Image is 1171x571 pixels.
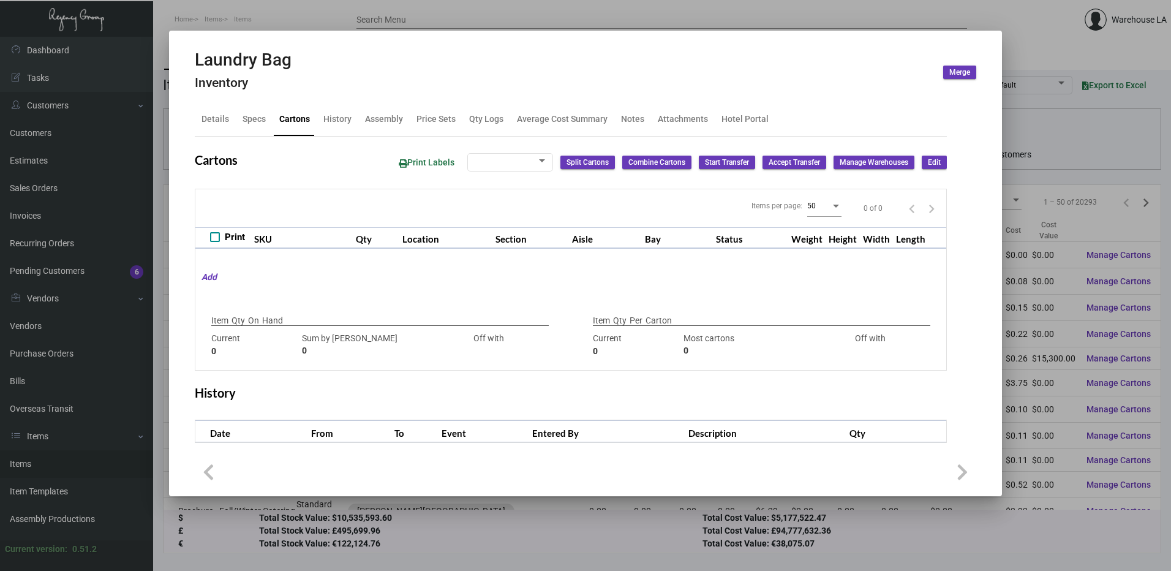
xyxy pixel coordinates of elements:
div: 0 of 0 [864,203,883,214]
button: Print Labels [389,151,464,174]
div: Attachments [658,113,708,126]
div: History [323,113,352,126]
th: Status [713,227,788,249]
span: Manage Warehouses [840,157,908,168]
span: Print [225,230,245,244]
th: Qty [353,227,399,249]
button: Edit [922,156,947,169]
th: To [391,421,439,442]
p: Item [593,314,610,327]
th: Date [195,421,308,442]
th: From [308,421,391,442]
th: Description [685,421,847,442]
div: Items per page: [751,200,802,211]
span: Merge [949,67,970,78]
span: Split Cartons [567,157,609,168]
div: Specs [243,113,266,126]
div: Current [211,332,296,358]
span: Combine Cartons [628,157,685,168]
th: Width [860,227,893,249]
th: Aisle [569,227,642,249]
div: Off with [828,332,913,358]
span: Print Labels [399,157,454,167]
button: Combine Cartons [622,156,691,169]
div: Cartons [279,113,310,126]
button: Previous page [902,199,922,218]
p: Item [211,314,228,327]
h4: Inventory [195,75,292,91]
div: Current version: [5,543,67,556]
h2: History [195,385,236,400]
button: Start Transfer [699,156,755,169]
mat-hint: Add [195,271,217,284]
span: Edit [928,157,941,168]
th: Event [439,421,529,442]
p: Carton [646,314,672,327]
th: Section [492,227,569,249]
span: Accept Transfer [769,157,820,168]
th: Height [826,227,860,249]
p: Hand [262,314,283,327]
div: Off with [446,332,531,358]
p: Qty [613,314,627,327]
div: 0.51.2 [72,543,97,556]
p: On [248,314,259,327]
div: Average Cost Summary [517,113,608,126]
div: Price Sets [416,113,456,126]
p: Qty [232,314,245,327]
span: Start Transfer [705,157,749,168]
span: 50 [807,202,816,210]
button: Split Cartons [560,156,615,169]
button: Next page [922,199,941,218]
div: Sum by [PERSON_NAME] [302,332,440,358]
th: Location [399,227,492,249]
th: Entered By [529,421,685,442]
div: Details [201,113,229,126]
h2: Laundry Bag [195,50,292,70]
h2: Cartons [195,153,238,167]
div: Hotel Portal [721,113,769,126]
div: Assembly [365,113,403,126]
button: Merge [943,66,976,79]
th: SKU [251,227,353,249]
th: Weight [788,227,826,249]
div: Notes [621,113,644,126]
mat-select: Items per page: [807,201,842,211]
div: Qty Logs [469,113,503,126]
p: Per [630,314,642,327]
th: Length [893,227,928,249]
button: Manage Warehouses [834,156,914,169]
div: Most cartons [683,332,822,358]
button: Accept Transfer [762,156,826,169]
th: Bay [642,227,713,249]
div: Current [593,332,677,358]
th: Qty [846,421,946,442]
